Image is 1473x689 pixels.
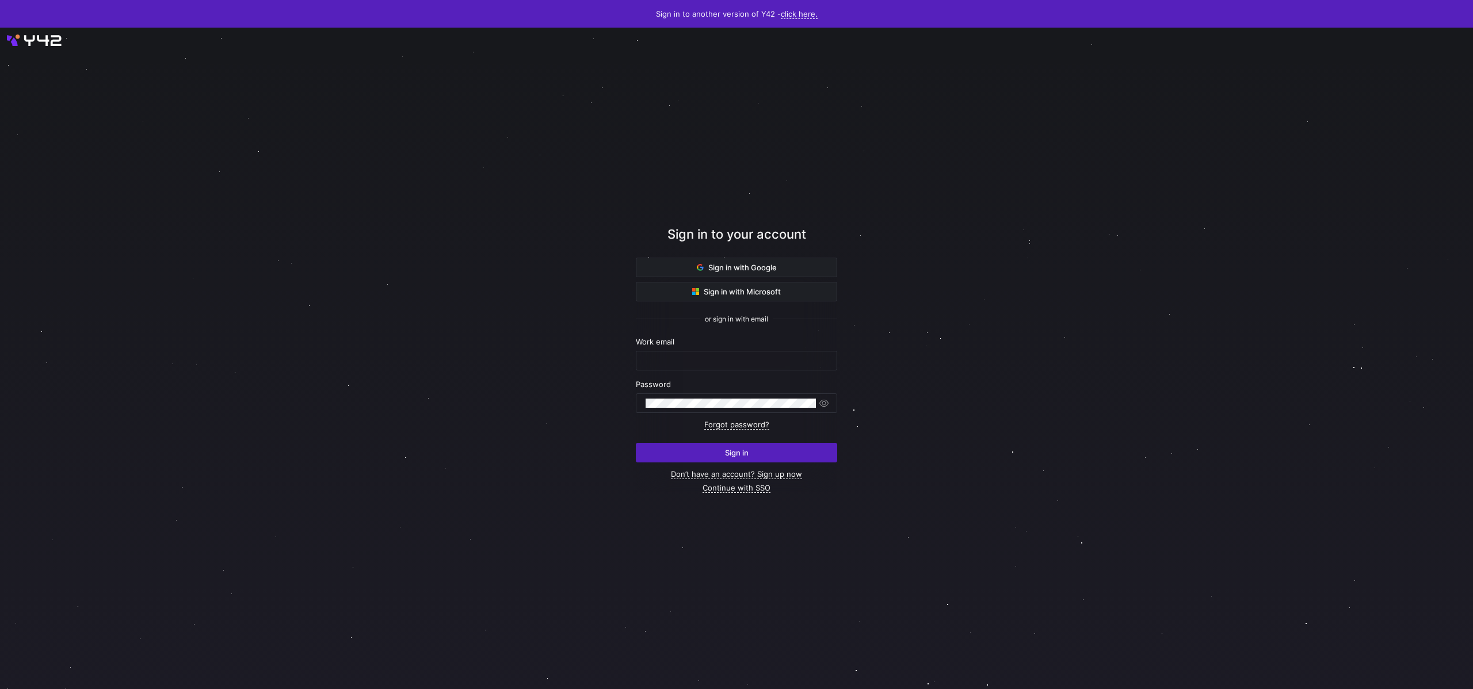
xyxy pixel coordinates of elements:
span: or sign in with email [705,315,768,323]
a: click here. [781,9,818,19]
button: Sign in [636,443,837,462]
span: Work email [636,337,674,346]
button: Sign in with Google [636,258,837,277]
span: Sign in with Google [697,263,777,272]
div: Sign in to your account [636,225,837,258]
a: Forgot password? [704,420,769,430]
span: Sign in with Microsoft [692,287,781,296]
button: Sign in with Microsoft [636,282,837,301]
a: Don’t have an account? Sign up now [671,469,802,479]
span: Password [636,380,671,389]
a: Continue with SSO [703,483,770,493]
span: Sign in [725,448,749,457]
